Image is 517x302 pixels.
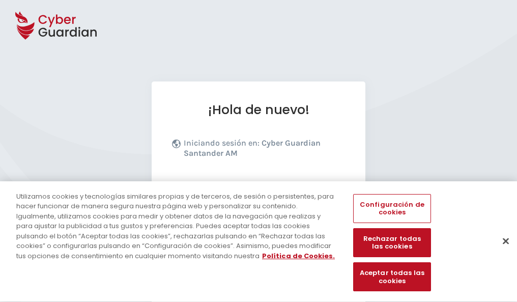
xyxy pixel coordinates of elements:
b: Cyber Guardian Santander AM [184,138,321,158]
button: Configuración de cookies, Abre el cuadro de diálogo del centro de preferencias. [353,194,430,223]
div: Utilizamos cookies y tecnologías similares propias y de terceros, de sesión o persistentes, para ... [16,191,338,261]
button: Cerrar [495,230,517,252]
button: Aceptar todas las cookies [353,263,430,292]
p: Iniciando sesión en: [184,138,342,163]
a: Más información sobre su privacidad, se abre en una nueva pestaña [262,251,335,261]
h1: ¡Hola de nuevo! [172,102,345,118]
button: Rechazar todas las cookies [353,229,430,258]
